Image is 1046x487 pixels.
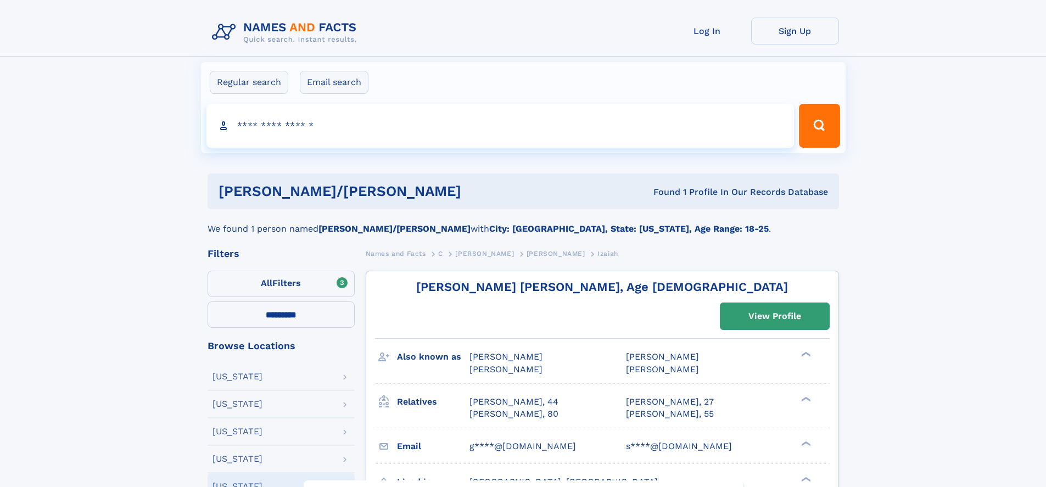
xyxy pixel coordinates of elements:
div: [US_STATE] [212,400,262,408]
label: Email search [300,71,368,94]
div: ❯ [798,440,812,447]
a: View Profile [720,303,829,329]
h3: Email [397,437,469,456]
b: [PERSON_NAME]/[PERSON_NAME] [318,223,471,234]
label: Filters [208,271,355,297]
span: [PERSON_NAME] [469,364,542,374]
a: [PERSON_NAME], 80 [469,408,558,420]
h3: Relatives [397,393,469,411]
a: Log In [663,18,751,44]
span: C [438,250,443,258]
a: [PERSON_NAME] [PERSON_NAME], Age [DEMOGRAPHIC_DATA] [416,280,788,294]
h1: [PERSON_NAME]/[PERSON_NAME] [219,184,557,198]
div: We found 1 person named with . [208,209,839,236]
button: Search Button [799,104,840,148]
div: [US_STATE] [212,372,262,381]
div: View Profile [748,304,801,329]
a: [PERSON_NAME], 55 [626,408,714,420]
a: [PERSON_NAME] [455,247,514,260]
a: Names and Facts [366,247,426,260]
input: search input [206,104,795,148]
a: [PERSON_NAME], 27 [626,396,714,408]
span: [PERSON_NAME] [527,250,585,258]
span: [PERSON_NAME] [455,250,514,258]
div: [US_STATE] [212,455,262,463]
span: [GEOGRAPHIC_DATA], [GEOGRAPHIC_DATA] [469,477,658,487]
div: ❯ [798,475,812,483]
a: C [438,247,443,260]
div: Found 1 Profile In Our Records Database [557,186,828,198]
div: ❯ [798,351,812,358]
a: Sign Up [751,18,839,44]
img: Logo Names and Facts [208,18,366,47]
label: Regular search [210,71,288,94]
h3: Also known as [397,348,469,366]
div: [US_STATE] [212,427,262,436]
div: Filters [208,249,355,259]
b: City: [GEOGRAPHIC_DATA], State: [US_STATE], Age Range: 18-25 [489,223,769,234]
div: Browse Locations [208,341,355,351]
div: ❯ [798,395,812,402]
span: Izaiah [597,250,618,258]
span: [PERSON_NAME] [626,351,699,362]
a: [PERSON_NAME] [527,247,585,260]
span: All [261,278,272,288]
span: [PERSON_NAME] [626,364,699,374]
a: [PERSON_NAME], 44 [469,396,558,408]
span: [PERSON_NAME] [469,351,542,362]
